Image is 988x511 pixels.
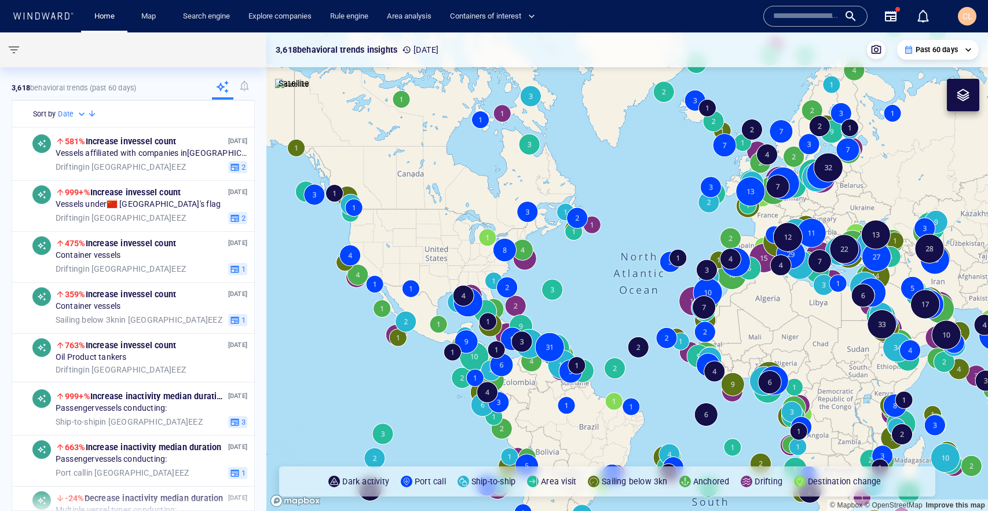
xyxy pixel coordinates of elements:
[12,83,136,93] p: behavioral trends (Past 60 days)
[56,213,83,222] span: Drifting
[56,162,186,172] span: in [GEOGRAPHIC_DATA] EEZ
[916,9,930,23] div: Notification center
[228,289,247,300] p: [DATE]
[65,392,90,401] span: 999+%
[56,364,186,375] span: in [GEOGRAPHIC_DATA] EEZ
[65,137,86,146] span: 581%
[86,6,123,27] button: Home
[90,6,119,27] a: Home
[137,6,164,27] a: Map
[450,10,535,23] span: Containers of interest
[471,475,515,488] p: Ship-to-ship
[415,475,446,488] p: Port call
[541,475,576,488] p: Area visit
[228,211,247,224] button: 2
[65,290,176,299] span: Increase in vessel count
[240,213,246,223] span: 2
[65,188,181,197] span: Increase in vessel count
[228,466,247,479] button: 1
[65,443,222,452] span: Increase in activity median duration
[228,136,247,147] p: [DATE]
[58,108,87,120] div: Date
[56,364,83,374] span: Drifting
[56,213,186,223] span: in [GEOGRAPHIC_DATA] EEZ
[240,162,246,172] span: 2
[132,6,169,27] button: Map
[266,32,988,511] canvas: Map
[228,313,247,326] button: 1
[228,415,247,428] button: 3
[270,494,321,508] a: Mapbox logo
[276,43,397,57] p: 3,618 behavioral trends insights
[228,187,247,198] p: [DATE]
[240,468,246,478] span: 1
[445,6,545,27] button: Containers of interest
[904,45,972,55] div: Past 60 days
[56,417,100,426] span: Ship-to-ship
[244,6,316,27] a: Explore companies
[56,454,167,465] span: Passenger vessels conducting:
[12,83,30,92] strong: 3,618
[56,468,86,477] span: Port call
[939,459,979,502] iframe: Chat
[56,315,222,325] span: in [GEOGRAPHIC_DATA] EEZ
[56,264,186,274] span: in [GEOGRAPHIC_DATA] EEZ
[956,5,979,28] button: CL
[228,160,247,173] button: 2
[240,417,246,427] span: 3
[240,315,246,325] span: 1
[402,43,438,57] p: [DATE]
[56,264,83,273] span: Drifting
[65,392,226,401] span: Increase in activity median duration
[65,239,176,248] span: Increase in vessel count
[325,6,373,27] a: Rule engine
[693,475,730,488] p: Anchored
[830,501,862,509] a: Mapbox
[56,250,120,261] span: Container vessels
[228,340,247,351] p: [DATE]
[56,417,203,427] span: in [GEOGRAPHIC_DATA] EEZ
[228,441,247,452] p: [DATE]
[56,468,189,478] span: in [GEOGRAPHIC_DATA] EEZ
[963,12,972,21] span: CL
[240,264,246,274] span: 1
[65,188,90,197] span: 999+%
[65,341,176,350] span: Increase in vessel count
[382,6,436,27] a: Area analysis
[228,390,247,402] p: [DATE]
[925,501,985,509] a: Map feedback
[916,45,958,55] p: Past 60 days
[755,475,782,488] p: Drifting
[65,239,86,248] span: 475%
[58,108,74,120] h6: Date
[33,108,56,120] h6: Sort by
[56,403,167,414] span: Passenger vessels conducting:
[65,341,86,350] span: 763%
[56,148,247,159] span: Vessels affiliated with companies in [GEOGRAPHIC_DATA]
[808,475,881,488] p: Destination change
[56,162,83,171] span: Drifting
[228,238,247,249] p: [DATE]
[56,352,127,363] span: Oil Product tankers
[65,290,86,299] span: 359%
[65,443,86,452] span: 663%
[275,79,309,90] img: satellite
[279,76,309,90] p: Satellite
[178,6,235,27] a: Search engine
[56,199,221,210] span: Vessels under [GEOGRAPHIC_DATA] 's flag
[65,137,176,146] span: Increase in vessel count
[56,315,119,324] span: Sailing below 3kn
[602,475,667,488] p: Sailing below 3kn
[865,501,923,509] a: OpenStreetMap
[228,262,247,275] button: 1
[342,475,389,488] p: Dark activity
[56,301,120,312] span: Container vessels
